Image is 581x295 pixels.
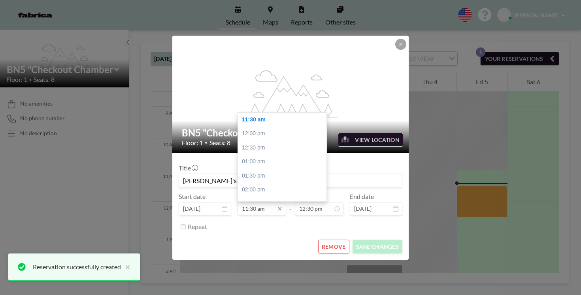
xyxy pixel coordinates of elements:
div: 12:30 pm [238,141,331,155]
div: Reservation successfully created [33,262,121,272]
g: flex-grow: 1.2; [244,70,338,117]
div: 11:30 am [238,113,331,127]
input: (No title) [179,174,402,187]
label: Title [179,164,197,172]
span: Floor: 1 [182,139,203,147]
span: • [205,140,207,146]
div: 12:00 pm [238,127,331,141]
div: 01:30 pm [238,169,331,183]
label: End date [350,193,374,200]
span: Seats: 8 [209,139,230,147]
label: Start date [179,193,206,200]
button: REMOVE [318,240,349,253]
div: 01:00 pm [238,155,331,169]
div: 02:00 pm [238,183,331,197]
button: VIEW LOCATION [338,133,403,147]
div: 02:30 pm [238,197,331,211]
span: - [289,195,292,213]
label: Repeat [188,223,207,231]
h2: BN5 "Checkout Chamber" [182,127,400,139]
button: close [121,262,130,272]
button: SAVE CHANGES [353,240,402,253]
